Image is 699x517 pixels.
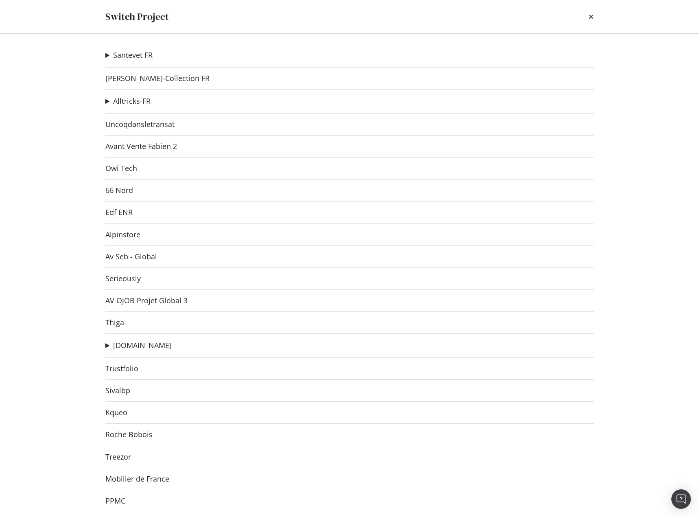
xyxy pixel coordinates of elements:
[105,120,175,129] a: Uncoqdansletransat
[105,364,138,373] a: Trustfolio
[105,274,141,283] a: Serieously
[105,142,177,151] a: Avant Vente Fabien 2
[105,186,133,195] a: 66 Nord
[105,386,130,395] a: Sivalbp
[105,408,127,417] a: Kqueo
[113,51,153,59] a: Santevet FR
[105,96,151,107] summary: Alltricks-FR
[105,74,210,83] a: [PERSON_NAME]-Collection FR
[105,230,140,239] a: Alpinstore
[105,475,169,483] a: Mobilier de France
[105,10,169,24] div: Switch Project
[671,489,691,509] div: Open Intercom Messenger
[105,453,131,461] a: Treezor
[105,430,153,439] a: Roche Bobois
[105,208,133,217] a: Edf ENR
[105,252,157,261] a: Av Seb - Global
[105,497,125,505] a: PPMC
[105,340,172,351] summary: [DOMAIN_NAME]
[113,97,151,105] a: Alltricks-FR
[105,296,188,305] a: AV OJOB Projet Global 3
[589,10,594,24] div: times
[113,341,172,350] a: [DOMAIN_NAME]
[105,318,124,327] a: Thiga
[105,164,137,173] a: Owi Tech
[105,50,153,61] summary: Santevet FR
